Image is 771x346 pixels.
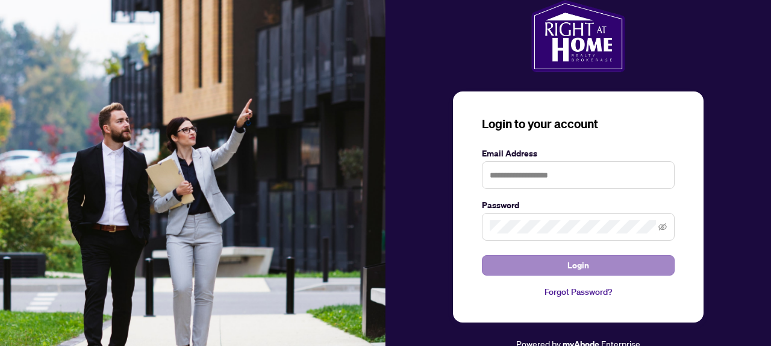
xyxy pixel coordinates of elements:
[567,256,589,275] span: Login
[482,285,675,298] a: Forgot Password?
[658,223,667,231] span: eye-invisible
[482,255,675,276] button: Login
[482,116,675,132] h3: Login to your account
[482,147,675,160] label: Email Address
[482,199,675,212] label: Password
